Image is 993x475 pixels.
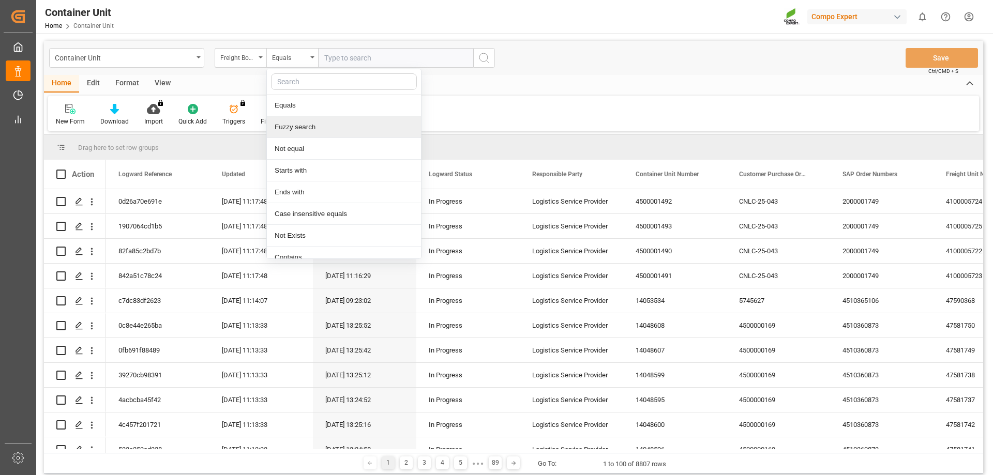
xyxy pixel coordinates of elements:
[807,7,911,26] button: Compo Expert
[178,117,207,126] div: Quick Add
[49,48,204,68] button: open menu
[472,459,484,467] div: ● ● ●
[830,264,934,288] div: 2000001749
[429,388,507,412] div: In Progress
[106,288,209,313] div: c7dc83df2623
[623,264,727,288] div: 4500001491
[429,314,507,338] div: In Progress
[636,171,699,178] span: Container Unit Number
[106,313,209,338] div: 0c8e44e265ba
[727,239,830,263] div: CNLC-25-043
[313,313,416,338] div: [DATE] 13:25:52
[934,5,957,28] button: Help Center
[382,456,395,469] div: 1
[727,412,830,437] div: 4500000169
[45,22,62,29] a: Home
[209,363,313,387] div: [DATE] 11:13:33
[220,51,255,63] div: Freight Booking Number
[739,171,808,178] span: Customer Purchase Order Numbers
[44,189,106,214] div: Press SPACE to select this row.
[830,363,934,387] div: 4510360873
[44,437,106,462] div: Press SPACE to select this row.
[106,437,209,462] div: 533e253ad328
[45,5,114,20] div: Container Unit
[623,313,727,338] div: 14048608
[538,458,556,469] div: Go To:
[473,48,495,68] button: search button
[56,117,85,126] div: New Form
[520,214,623,238] div: Logistics Service Provider
[623,388,727,412] div: 14048595
[727,264,830,288] div: CNLC-25-043
[429,413,507,437] div: In Progress
[44,412,106,437] div: Press SPACE to select this row.
[454,456,467,469] div: 5
[830,189,934,213] div: 2000001749
[603,459,666,469] div: 1 to 100 of 8807 rows
[209,264,313,288] div: [DATE] 11:17:48
[429,239,507,263] div: In Progress
[44,288,106,313] div: Press SPACE to select this row.
[830,412,934,437] div: 4510360873
[520,437,623,462] div: Logistics Service Provider
[266,48,318,68] button: close menu
[267,138,421,160] div: Not equal
[267,116,421,138] div: Fuzzy search
[520,313,623,338] div: Logistics Service Provider
[520,388,623,412] div: Logistics Service Provider
[209,214,313,238] div: [DATE] 11:17:48
[727,313,830,338] div: 4500000169
[623,214,727,238] div: 4500001493
[44,264,106,288] div: Press SPACE to select this row.
[313,338,416,362] div: [DATE] 13:25:42
[106,264,209,288] div: 842a51c78c24
[271,73,417,90] input: Search
[267,160,421,181] div: Starts with
[830,437,934,462] div: 4510360873
[727,437,830,462] div: 4500000169
[429,438,507,462] div: In Progress
[520,288,623,313] div: Logistics Service Provider
[911,5,934,28] button: show 0 new notifications
[106,388,209,412] div: 4acbcba45f42
[44,239,106,264] div: Press SPACE to select this row.
[429,214,507,238] div: In Progress
[106,214,209,238] div: 1907064cd1b5
[147,75,178,93] div: View
[418,456,431,469] div: 3
[429,339,507,362] div: In Progress
[267,181,421,203] div: Ends with
[727,338,830,362] div: 4500000169
[520,264,623,288] div: Logistics Service Provider
[623,338,727,362] div: 14048607
[267,95,421,116] div: Equals
[108,75,147,93] div: Format
[489,456,502,469] div: 89
[830,214,934,238] div: 2000001749
[318,48,473,68] input: Type to search
[429,289,507,313] div: In Progress
[209,239,313,263] div: [DATE] 11:17:48
[520,363,623,387] div: Logistics Service Provider
[727,189,830,213] div: CNLC-25-043
[44,388,106,412] div: Press SPACE to select this row.
[267,203,421,225] div: Case insensitive equals
[106,239,209,263] div: 82fa85c2bd7b
[520,239,623,263] div: Logistics Service Provider
[623,239,727,263] div: 4500001490
[55,51,193,64] div: Container Unit
[72,170,94,179] div: Action
[830,239,934,263] div: 2000001749
[928,67,958,75] span: Ctrl/CMD + S
[106,189,209,213] div: 0d26a70e691e
[222,171,245,178] span: Updated
[429,363,507,387] div: In Progress
[727,388,830,412] div: 4500000169
[623,412,727,437] div: 14048600
[520,338,623,362] div: Logistics Service Provider
[436,456,449,469] div: 4
[623,363,727,387] div: 14048599
[313,288,416,313] div: [DATE] 09:23:02
[44,363,106,388] div: Press SPACE to select this row.
[532,171,582,178] span: Responsible Party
